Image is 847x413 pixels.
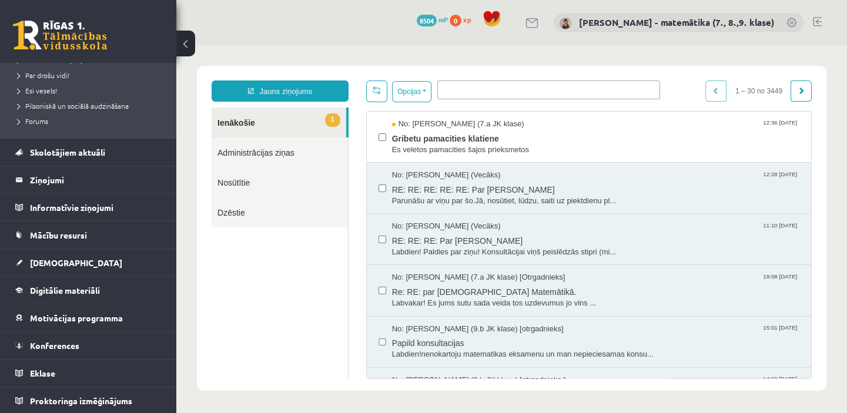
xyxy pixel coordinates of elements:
[30,395,132,406] span: Proktoringa izmēģinājums
[18,100,165,111] a: Pilsoniskā un sociālā audzināšana
[18,86,57,95] span: Esi vesels!
[579,16,774,28] a: [PERSON_NAME] - matemātika (7., 8.,9. klase)
[30,230,87,240] span: Mācību resursi
[216,176,324,187] span: No: [PERSON_NAME] (Vecāks)
[438,15,448,24] span: mP
[560,18,571,29] img: Irēna Roze - matemātika (7., 8.,9. klase)
[15,194,162,221] a: Informatīvie ziņojumi
[15,332,162,359] a: Konferences
[15,221,162,249] a: Mācību resursi
[18,116,48,126] span: Forums
[417,15,437,26] span: 8504
[15,304,162,331] a: Motivācijas programma
[216,202,623,213] span: Labdien! Paldies par ziņu! Konsultācijai viņš peislēdzās stipri (mi...
[18,85,165,96] a: Esi vesels!
[30,147,105,157] span: Skolotājiem aktuāli
[35,62,170,92] a: 1Ienākošie
[30,368,55,378] span: Eklase
[216,150,623,162] span: Parunāšu ar viņu par šo.Jā, nosūtiet, lūdzu, saiti uz piektdienu pl...
[216,330,390,341] span: No: [PERSON_NAME] (9.b JK klase) [otrgadnieks ]
[30,194,162,221] legend: Informatīvie ziņojumi
[30,285,100,296] span: Digitālie materiāli
[15,277,162,304] a: Digitālie materiāli
[15,139,162,166] a: Skolotājiem aktuāli
[216,278,623,315] a: No: [PERSON_NAME] (9.b JK klase) [otrgadnieks] 15:01 [DATE] Papild konsultacijas Labdien!nenokart...
[15,166,162,193] a: Ziņojumi
[584,125,623,133] span: 12:28 [DATE]
[30,313,123,323] span: Motivācijas programma
[450,15,461,26] span: 0
[216,99,623,110] span: Es veletos pamacities šajos prieksmetos
[417,15,448,24] a: 8504 mP
[149,68,164,82] span: 1
[30,340,79,351] span: Konferences
[584,176,623,184] span: 11:10 [DATE]
[35,122,172,152] a: Nosūtītie
[216,125,324,136] span: No: [PERSON_NAME] (Vecāks)
[216,176,623,212] a: No: [PERSON_NAME] (Vecāks) 11:10 [DATE] RE: RE: RE: Par [PERSON_NAME] Labdien! Paldies par ziņu! ...
[216,85,623,99] span: Gribetu pamacities klatiene
[15,249,162,276] a: [DEMOGRAPHIC_DATA]
[30,257,122,268] span: [DEMOGRAPHIC_DATA]
[450,15,477,24] a: 0 xp
[13,21,107,50] a: Rīgas 1. Tālmācības vidusskola
[216,73,348,85] span: No: [PERSON_NAME] (7.a JK klase)
[35,152,172,182] a: Dzēstie
[216,289,623,304] span: Papild konsultacijas
[35,35,172,56] a: Jauns ziņojums
[584,330,623,338] span: 14:32 [DATE]
[18,70,69,80] span: Par drošu vidi!
[18,70,165,80] a: Par drošu vidi!
[216,187,623,202] span: RE: RE: RE: Par [PERSON_NAME]
[584,73,623,82] span: 12:36 [DATE]
[216,227,389,238] span: No: [PERSON_NAME] (7.a JK klase) [Otrgadnieks]
[216,238,623,253] span: Re: RE: par [DEMOGRAPHIC_DATA] Matemātikā.
[18,101,129,110] span: Pilsoniskā un sociālā audzināšana
[584,278,623,287] span: 15:01 [DATE]
[216,73,623,110] a: No: [PERSON_NAME] (7.a JK klase) 12:36 [DATE] Gribetu pamacities klatiene Es veletos pamacities š...
[216,330,623,366] a: No: [PERSON_NAME] (9.b JK klase) [otrgadnieks ] 14:32 [DATE]
[30,166,162,193] legend: Ziņojumi
[463,15,471,24] span: xp
[15,360,162,387] a: Eklase
[550,35,615,56] span: 1 – 30 no 3449
[584,227,623,236] span: 19:08 [DATE]
[216,36,255,57] button: Opcijas
[216,227,623,263] a: No: [PERSON_NAME] (7.a JK klase) [Otrgadnieks] 19:08 [DATE] Re: RE: par [DEMOGRAPHIC_DATA] Matemā...
[216,278,387,290] span: No: [PERSON_NAME] (9.b JK klase) [otrgadnieks]
[216,304,623,315] span: Labdien!nenokartoju matematikas eksamenu un man nepieciesamas konsu...
[216,253,623,264] span: Labvakar! Es jums sutu sada veida tos uzdevumus jo vins ...
[216,125,623,161] a: No: [PERSON_NAME] (Vecāks) 12:28 [DATE] RE: RE: RE: RE: RE: Par [PERSON_NAME] Parunāšu ar viņu pa...
[18,116,165,126] a: Forums
[216,136,623,150] span: RE: RE: RE: RE: RE: Par [PERSON_NAME]
[35,92,172,122] a: Administrācijas ziņas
